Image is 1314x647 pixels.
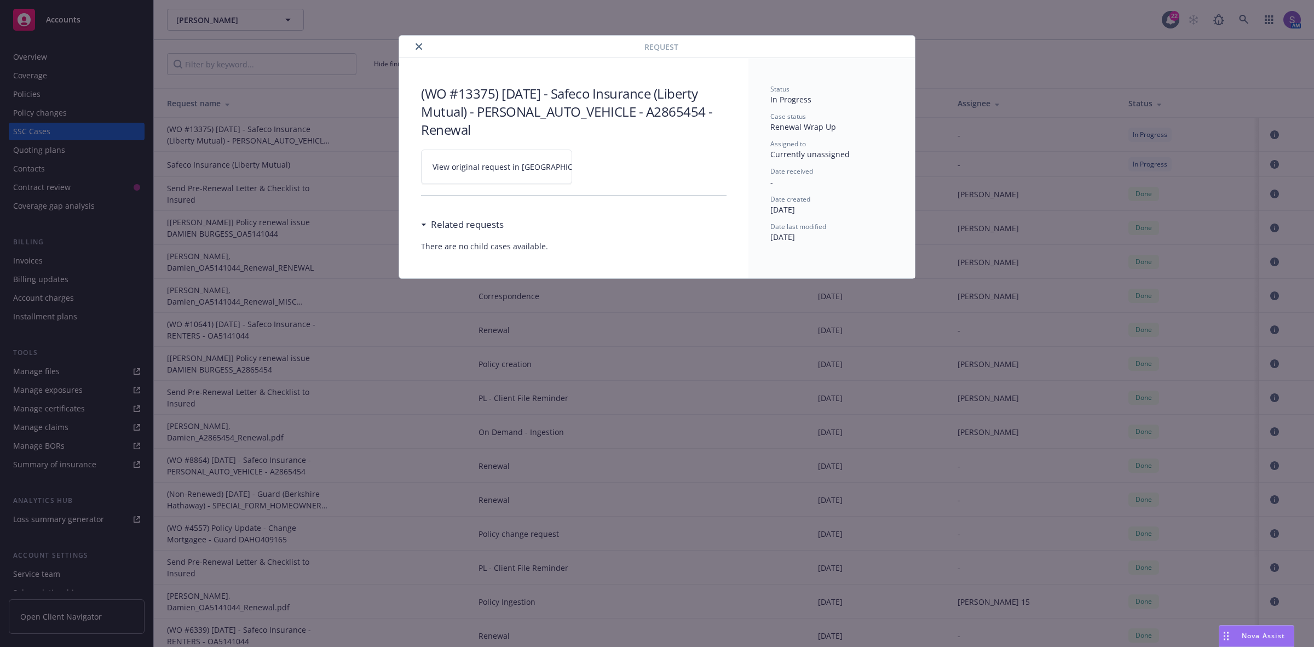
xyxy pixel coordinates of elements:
button: close [412,40,425,53]
span: Renewal Wrap Up [770,122,836,132]
button: Nova Assist [1219,625,1294,647]
span: View original request in [GEOGRAPHIC_DATA] [433,161,598,173]
span: Request [644,41,678,53]
div: Related requests [421,217,504,232]
span: Assigned to [770,139,806,148]
span: In Progress [770,94,811,105]
span: Date last modified [770,222,826,231]
span: [DATE] [770,204,795,215]
h3: Related requests [431,217,504,232]
span: Nova Assist [1242,631,1285,640]
span: There are no child cases available. [421,241,727,252]
span: - [770,177,773,187]
div: Drag to move [1219,626,1233,646]
span: Currently unassigned [770,149,850,159]
span: Status [770,84,789,94]
span: Date received [770,167,813,176]
span: Date created [770,194,810,204]
span: [DATE] [770,232,795,242]
span: Case status [770,112,806,121]
h3: (WO #13375) [DATE] - Safeco Insurance (Liberty Mutual) - PERSONAL_AUTO_VEHICLE - A2865454 - Renewal [421,84,727,139]
a: View original request in [GEOGRAPHIC_DATA] [421,150,572,184]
